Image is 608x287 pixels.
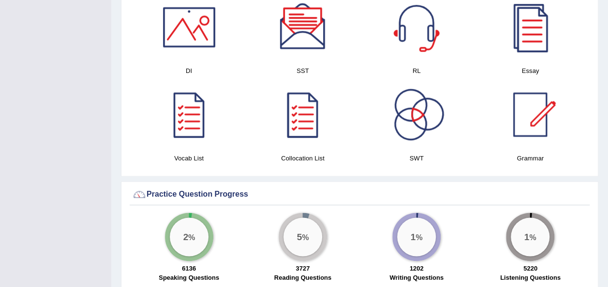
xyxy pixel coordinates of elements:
[523,265,537,272] strong: 5220
[389,273,444,282] label: Writing Questions
[478,66,582,76] h4: Essay
[296,265,310,272] strong: 3727
[283,217,322,256] div: %
[411,231,416,242] big: 1
[182,265,196,272] strong: 6136
[137,66,241,76] h4: DI
[524,231,530,242] big: 1
[170,217,208,256] div: %
[183,231,188,242] big: 2
[478,153,582,163] h4: Grammar
[251,153,355,163] h4: Collocation List
[159,273,219,282] label: Speaking Questions
[132,187,587,201] div: Practice Question Progress
[410,265,424,272] strong: 1202
[365,153,469,163] h4: SWT
[297,231,302,242] big: 5
[397,217,436,256] div: %
[511,217,549,256] div: %
[365,66,469,76] h4: RL
[251,66,355,76] h4: SST
[500,273,561,282] label: Listening Questions
[274,273,331,282] label: Reading Questions
[137,153,241,163] h4: Vocab List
